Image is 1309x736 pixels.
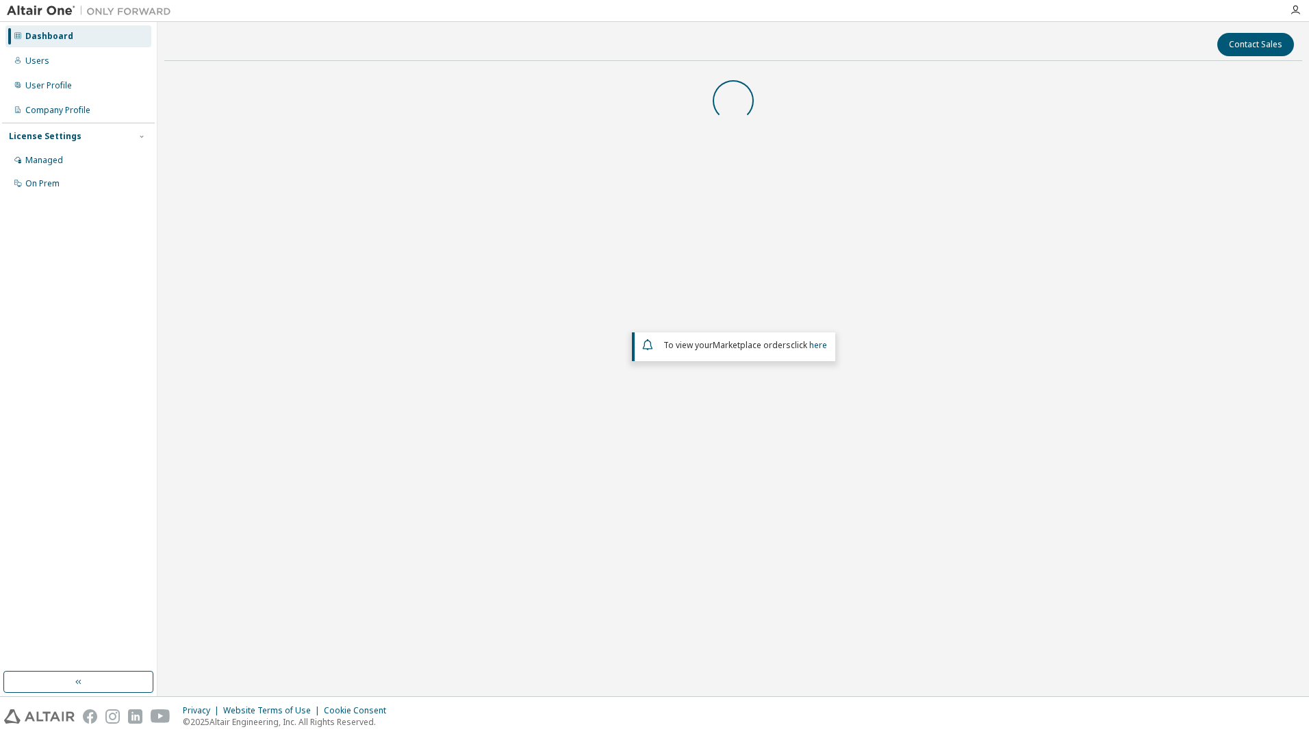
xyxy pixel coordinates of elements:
div: Dashboard [25,31,73,42]
p: © 2025 Altair Engineering, Inc. All Rights Reserved. [183,716,394,728]
img: instagram.svg [105,709,120,724]
img: youtube.svg [151,709,170,724]
a: here [809,339,827,351]
img: altair_logo.svg [4,709,75,724]
em: Marketplace orders [713,339,791,351]
img: facebook.svg [83,709,97,724]
button: Contact Sales [1217,33,1294,56]
div: On Prem [25,178,60,189]
div: Users [25,56,49,66]
div: Privacy [183,705,223,716]
div: Cookie Consent [324,705,394,716]
div: Managed [25,155,63,166]
div: License Settings [9,131,81,142]
div: Company Profile [25,105,90,116]
img: linkedin.svg [128,709,142,724]
div: Website Terms of Use [223,705,324,716]
div: User Profile [25,80,72,91]
img: Altair One [7,4,178,18]
span: To view your click [663,339,827,351]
